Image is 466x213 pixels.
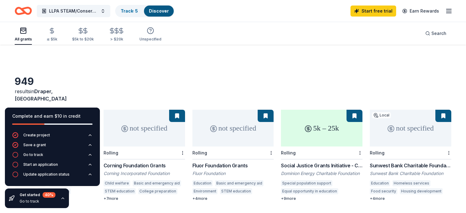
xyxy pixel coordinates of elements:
[281,110,362,201] a: 5k – 25kRollingSocial Justice Grants Initiative - Community GrantsDominion Energy Charitable Foun...
[281,196,362,201] div: + 9 more
[72,25,94,45] button: $5k to $20k
[139,25,161,45] button: Unspecified
[370,110,451,146] div: not specified
[12,162,93,171] button: Start an application
[72,37,94,42] div: $5k to $20k
[372,112,391,118] div: Local
[370,162,451,169] div: Sunwest Bank Charitable Foundation Grant
[47,37,57,42] div: ≤ $5k
[15,75,96,88] div: 949
[121,8,138,13] a: Track· 5
[12,152,93,162] button: Go to track
[370,180,390,186] div: Education
[192,170,274,177] div: Fluor Foundation
[370,188,397,194] div: Food security
[23,133,50,138] div: Create project
[115,5,174,17] button: Track· 5Discover
[281,162,362,169] div: Social Justice Grants Initiative - Community Grants
[104,110,185,201] a: not specifiedRollingCorning Foundation GrantsCorning Incorporated FoundationChild welfareBasic an...
[399,6,443,17] a: Earn Rewards
[149,8,169,13] a: Discover
[15,88,67,102] span: Draper, [GEOGRAPHIC_DATA]
[12,142,93,152] button: Save a grant
[192,196,274,201] div: + 4 more
[370,150,385,155] div: Rolling
[104,180,130,186] div: Child welfare
[104,188,136,194] div: STEM education
[192,110,274,146] div: not specified
[12,132,93,142] button: Create project
[370,110,451,201] a: not specifiedLocalRollingSunwest Bank Charitable Foundation GrantSunwest Bank Charitable Foundati...
[23,162,58,167] div: Start an application
[133,180,181,186] div: Basic and emergency aid
[104,110,185,146] div: not specified
[192,162,274,169] div: Fluor Foundation Grants
[47,25,57,45] button: ≤ $5k
[20,199,55,204] div: Go to track
[15,88,96,102] div: results
[281,110,362,146] div: 5k – 25k
[400,188,443,194] div: Housing development
[104,150,118,155] div: Rolling
[192,180,213,186] div: Education
[15,4,32,18] a: Home
[104,196,185,201] div: + 7 more
[12,171,93,181] button: Update application status
[281,170,362,177] div: Dominion Energy Charitable Foundation
[43,192,55,198] div: 40 %
[392,180,430,186] div: Homeless services
[420,27,451,40] button: Search
[281,188,338,194] div: Equal opportunity in education
[215,180,263,186] div: Basic and emergency aid
[281,180,332,186] div: Special population support
[104,170,185,177] div: Corning Incorporated Foundation
[192,188,218,194] div: Environment
[12,112,93,120] div: Complete and earn $10 in credit
[104,162,185,169] div: Corning Foundation Grants
[192,110,274,201] a: not specifiedRollingFluor Foundation GrantsFluor FoundationEducationBasic and emergency aidEnviro...
[15,25,32,45] button: All grants
[139,37,161,42] div: Unspecified
[350,6,396,17] a: Start free trial
[192,150,207,155] div: Rolling
[108,37,125,42] div: > $20k
[23,172,70,177] div: Update application status
[431,30,446,37] span: Search
[37,5,110,17] button: LLPA STEAM/Conservation Education
[220,188,252,194] div: STEM education
[108,25,125,45] button: > $20k
[15,88,67,102] span: in
[370,170,451,177] div: Sunwest Bank Charitable Foundation
[281,150,296,155] div: Rolling
[49,7,98,15] span: LLPA STEAM/Conservation Education
[23,143,46,147] div: Save a grant
[370,196,451,201] div: + 4 more
[15,37,32,42] div: All grants
[20,192,55,198] div: Get started
[138,188,177,194] div: College preparation
[23,152,43,157] div: Go to track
